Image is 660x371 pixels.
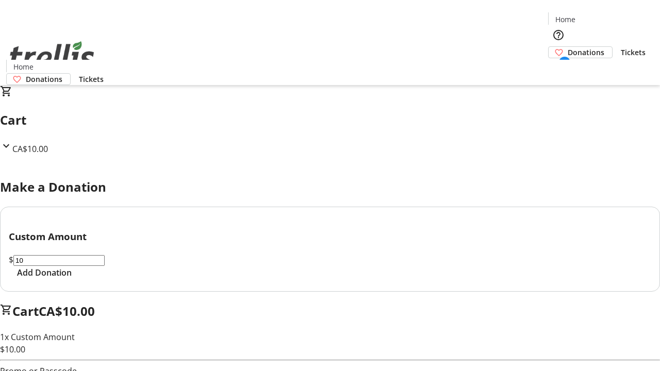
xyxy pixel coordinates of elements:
[6,73,71,85] a: Donations
[26,74,62,85] span: Donations
[9,266,80,279] button: Add Donation
[549,14,582,25] a: Home
[548,46,613,58] a: Donations
[7,61,40,72] a: Home
[12,143,48,155] span: CA$10.00
[79,74,104,85] span: Tickets
[621,47,646,58] span: Tickets
[6,30,98,81] img: Orient E2E Organization SeylOnxuSj's Logo
[555,14,575,25] span: Home
[548,25,569,45] button: Help
[9,254,13,265] span: $
[568,47,604,58] span: Donations
[39,302,95,319] span: CA$10.00
[9,229,651,244] h3: Custom Amount
[613,47,654,58] a: Tickets
[13,61,34,72] span: Home
[71,74,112,85] a: Tickets
[17,266,72,279] span: Add Donation
[548,58,569,79] button: Cart
[13,255,105,266] input: Donation Amount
